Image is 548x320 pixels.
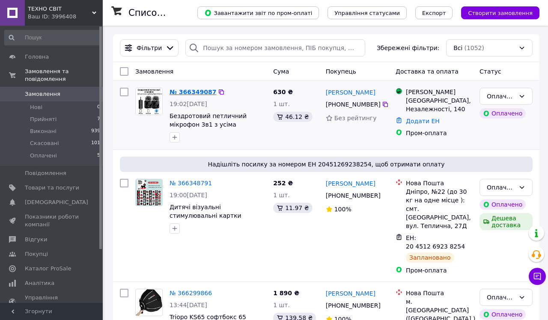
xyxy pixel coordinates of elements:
span: 939 [91,127,100,135]
div: Пром-оплата [406,266,473,275]
button: Чат з покупцем [529,268,546,285]
span: Управління сайтом [25,294,79,309]
span: Повідомлення [25,169,66,177]
div: 46.12 ₴ [273,112,312,122]
span: 19:00[DATE] [170,192,207,199]
span: 101 [91,139,100,147]
span: ТЕХНО СВІТ [28,5,92,13]
div: Ваш ID: 3996408 [28,13,103,21]
span: Без рейтингу [334,115,377,121]
span: 0 [97,104,100,111]
span: Прийняті [30,116,57,123]
button: Управління статусами [328,6,407,19]
a: Додати ЕН [406,118,440,124]
input: Пошук [4,30,101,45]
span: 1 шт. [273,101,290,107]
div: Оплачено [479,199,526,210]
div: Оплачено [487,293,515,302]
div: [PERSON_NAME] [406,88,473,96]
span: ЕН: 20 4512 6923 8254 [406,234,465,250]
span: Товари та послуги [25,184,79,192]
div: [GEOGRAPHIC_DATA], Незалежності, 140 [406,96,473,113]
span: Фільтри [137,44,162,52]
span: Завантажити звіт по пром-оплаті [204,9,312,17]
span: Cума [273,68,289,75]
span: Збережені фільтри: [377,44,439,52]
div: Заплановано [406,252,454,263]
span: Покупець [326,68,356,75]
div: 11.97 ₴ [273,203,312,213]
button: Завантажити звіт по пром-оплаті [197,6,319,19]
input: Пошук за номером замовлення, ПІБ покупця, номером телефону, Email, номером накладної [185,39,365,56]
span: Статус [479,68,501,75]
button: Експорт [415,6,453,19]
span: Відгуки [25,236,47,243]
a: [PERSON_NAME] [326,289,375,298]
button: Створити замовлення [461,6,539,19]
a: Створити замовлення [453,9,539,16]
span: 252 ₴ [273,180,293,187]
div: [PHONE_NUMBER] [324,98,382,110]
a: № 366299866 [170,290,212,296]
span: Оплачені [30,152,57,160]
span: Замовлення [135,68,173,75]
a: Бездротовий петличний мікрофон 3в1 з усіма розʼємами (Lightning, Type-C, 3.5 мм) — для телефону, ... [170,113,260,154]
div: Нова Пошта [406,179,473,187]
span: 13:44[DATE] [170,302,207,308]
a: Фото товару [135,289,163,316]
a: [PERSON_NAME] [326,179,375,188]
span: Надішліть посилку за номером ЕН 20451269238254, щоб отримати оплату [123,160,529,169]
a: № 366348791 [170,180,212,187]
div: Оплачено [487,92,515,101]
span: Аналітика [25,279,54,287]
span: 100% [334,206,351,213]
span: Доставка та оплата [396,68,459,75]
span: Каталог ProSale [25,265,71,273]
div: Нова Пошта [406,289,473,297]
span: Всі [453,44,462,52]
div: Оплачено [479,108,526,119]
span: (1052) [464,44,484,51]
span: Створити замовлення [468,10,533,16]
span: 1 890 ₴ [273,290,299,296]
span: 19:02[DATE] [170,101,207,107]
span: Управління статусами [334,10,400,16]
a: [PERSON_NAME] [326,88,375,97]
img: Фото товару [136,289,162,316]
div: Оплачено [487,183,515,192]
img: Фото товару [136,88,162,115]
span: Скасовані [30,139,59,147]
span: Показники роботи компанії [25,213,79,228]
a: Дитячі візуальні стимулювальні картки Монтессорі Подарунок для немовлят Розвивальна іграшка для д... [170,204,255,245]
div: [PHONE_NUMBER] [324,299,382,311]
span: [DEMOGRAPHIC_DATA] [25,199,88,206]
span: Нові [30,104,42,111]
span: 630 ₴ [273,89,293,95]
span: Виконані [30,127,57,135]
img: Фото товару [136,179,162,206]
span: 7 [97,116,100,123]
span: Експорт [422,10,446,16]
span: Головна [25,53,49,61]
div: Оплачено [479,309,526,320]
a: Фото товару [135,88,163,115]
span: 1 шт. [273,302,290,308]
a: № 366349087 [170,89,216,95]
div: Дешева доставка [479,213,533,230]
div: Дніпро, №22 (до 30 кг на одне місце ): смт. [GEOGRAPHIC_DATA], вул. Теплична, 27Д [406,187,473,230]
div: [PHONE_NUMBER] [324,190,382,201]
h1: Список замовлень [128,8,215,18]
span: 5 [97,152,100,160]
a: Фото товару [135,179,163,206]
span: Замовлення [25,90,60,98]
div: Пром-оплата [406,129,473,137]
span: Покупці [25,250,48,258]
span: 1 шт. [273,192,290,199]
span: Замовлення та повідомлення [25,68,103,83]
